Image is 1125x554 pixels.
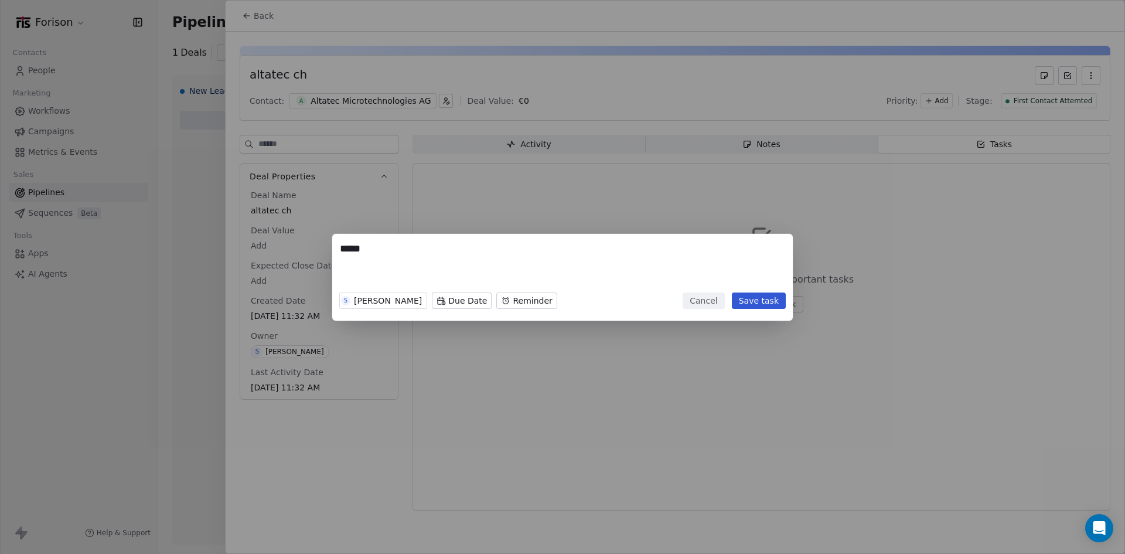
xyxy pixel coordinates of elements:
[732,293,786,309] button: Save task
[432,293,492,309] button: Due Date
[496,293,557,309] button: Reminder
[344,296,347,305] div: S
[448,295,487,307] span: Due Date
[683,293,724,309] button: Cancel
[513,295,552,307] span: Reminder
[354,297,422,305] div: [PERSON_NAME]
